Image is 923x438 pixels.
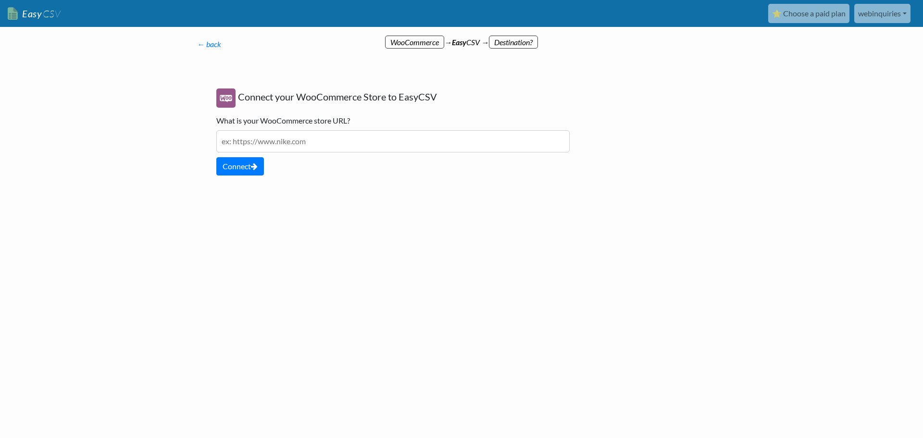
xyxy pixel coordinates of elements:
img: WooCommerce [216,88,236,108]
input: ex: https://www.nike.com [216,130,570,152]
a: ⭐ Choose a paid plan [768,4,849,23]
span: CSV [42,8,61,20]
a: EasyCSV [8,4,61,24]
a: ← back [197,39,221,49]
div: → CSV → [187,27,736,48]
button: Connect [216,157,264,175]
a: webinquiries [854,4,911,23]
iframe: Drift Widget Chat Controller [875,390,911,426]
label: What is your WooCommerce store URL? [216,115,350,126]
h5: Connect your WooCommerce Store to EasyCSV [216,88,570,108]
